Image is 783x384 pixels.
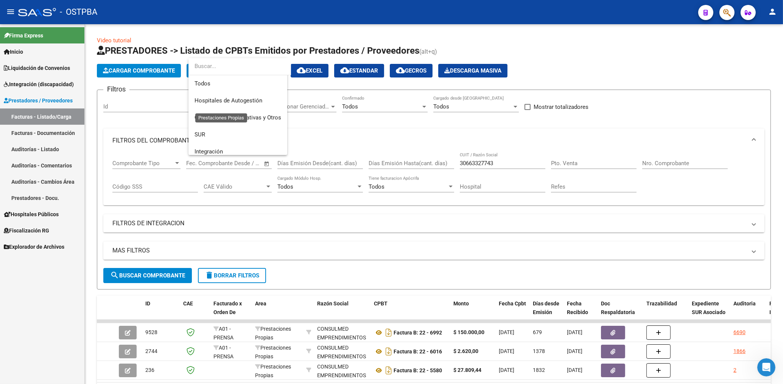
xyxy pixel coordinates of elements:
span: Hospitales de Autogestión [195,97,262,104]
input: dropdown search [188,58,291,75]
span: Todos [195,75,281,92]
span: Integración [195,148,223,155]
span: Gestiones Administrativas y Otros [195,114,281,121]
span: SUR [195,131,205,138]
iframe: Intercom live chat [757,358,775,376]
